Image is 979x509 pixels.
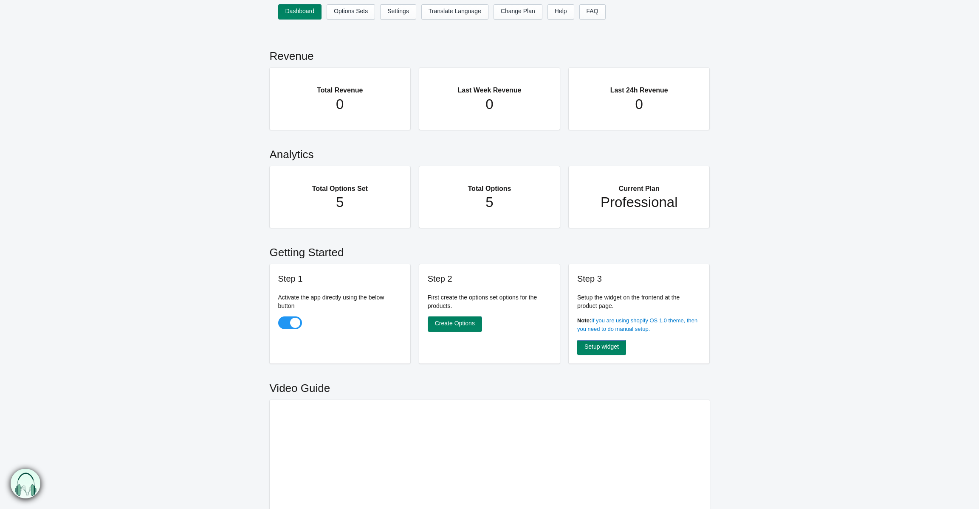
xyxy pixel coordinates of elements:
[278,4,322,20] a: Dashboard
[270,236,710,264] h2: Getting Started
[380,4,416,20] a: Settings
[287,175,394,194] h2: Total Options Set
[421,4,488,20] a: Translate Language
[577,317,591,324] b: Note:
[287,76,394,96] h2: Total Revenue
[577,273,701,285] h3: Step 3
[270,138,710,166] h2: Analytics
[428,316,482,332] a: Create Options
[428,273,552,285] h3: Step 2
[547,4,574,20] a: Help
[577,317,697,332] a: If you are using shopify OS 1.0 theme, then you need to do manual setup.
[586,76,693,96] h2: Last 24h Revenue
[577,340,626,355] a: Setup widget
[436,96,543,113] h1: 0
[270,372,710,400] h2: Video Guide
[586,194,693,211] h1: Professional
[577,293,701,310] p: Setup the widget on the frontend at the product page.
[428,293,552,310] p: First create the options set options for the products.
[287,194,394,211] h1: 5
[436,175,543,194] h2: Total Options
[436,194,543,211] h1: 5
[278,293,402,310] p: Activate the app directly using the below button
[327,4,375,20] a: Options Sets
[586,96,693,113] h1: 0
[287,96,394,113] h1: 0
[586,175,693,194] h2: Current Plan
[11,469,40,498] img: bxm.png
[270,40,710,68] h2: Revenue
[278,273,402,285] h3: Step 1
[494,4,542,20] a: Change Plan
[436,76,543,96] h2: Last Week Revenue
[579,4,606,20] a: FAQ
